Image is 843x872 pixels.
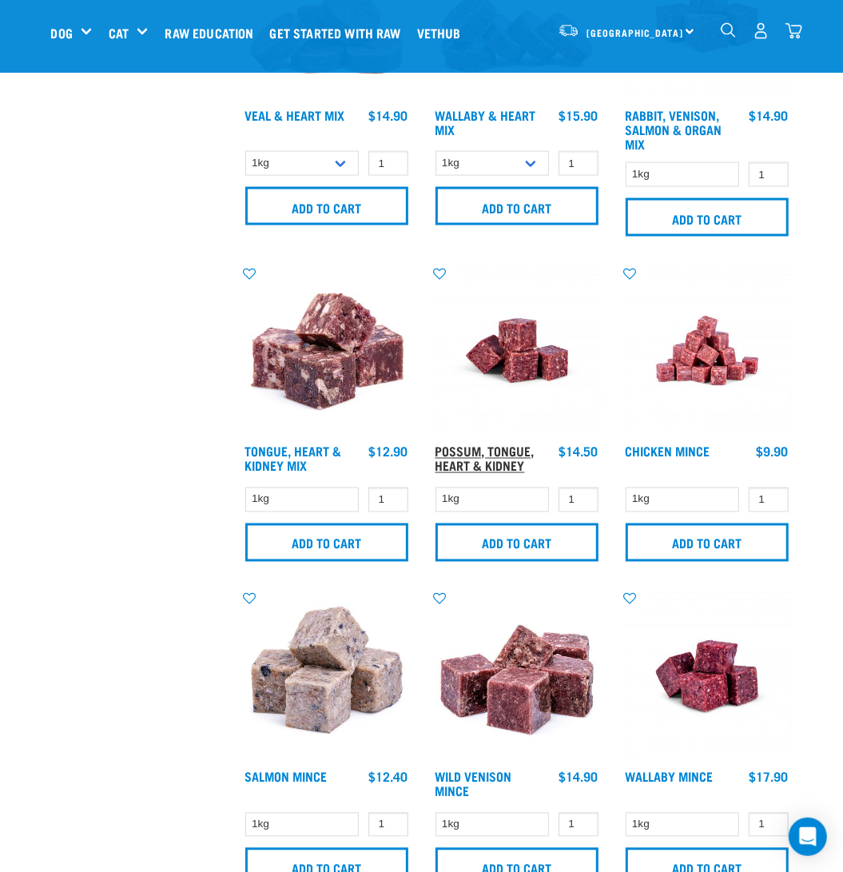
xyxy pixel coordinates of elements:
[622,591,793,762] img: Wallaby Mince 1675
[750,770,789,784] div: $17.90
[368,488,408,512] input: 1
[51,23,73,42] a: Dog
[245,773,328,780] a: Salmon Mince
[368,151,408,176] input: 1
[622,265,793,436] img: Chicken M Ince 1613
[749,488,789,512] input: 1
[435,187,598,225] input: Add to cart
[369,770,408,784] div: $12.40
[626,524,789,562] input: Add to cart
[431,265,602,436] img: Possum Tongue Heart Kidney 1682
[241,265,412,436] img: 1167 Tongue Heart Kidney Mix 01
[241,591,412,762] img: 1141 Salmon Mince 01
[785,22,802,39] img: home-icon@2x.png
[559,770,598,784] div: $14.90
[559,813,598,838] input: 1
[368,813,408,838] input: 1
[431,591,602,762] img: Pile Of Cubed Wild Venison Mince For Pets
[753,22,769,39] img: user.png
[721,22,736,38] img: home-icon-1@2x.png
[626,111,722,147] a: Rabbit, Venison, Salmon & Organ Mix
[245,187,408,225] input: Add to cart
[559,444,598,459] div: $14.50
[266,1,413,65] a: Get started with Raw
[435,111,536,133] a: Wallaby & Heart Mix
[559,151,598,176] input: 1
[789,818,827,856] div: Open Intercom Messenger
[413,1,473,65] a: Vethub
[109,23,129,42] a: Cat
[559,108,598,122] div: $15.90
[245,448,342,469] a: Tongue, Heart & Kidney Mix
[626,448,710,455] a: Chicken Mince
[559,488,598,512] input: 1
[435,773,512,794] a: Wild Venison Mince
[435,448,535,469] a: Possum, Tongue, Heart & Kidney
[161,1,265,65] a: Raw Education
[587,30,684,35] span: [GEOGRAPHIC_DATA]
[750,108,789,122] div: $14.90
[435,524,598,562] input: Add to cart
[626,773,714,780] a: Wallaby Mince
[749,162,789,187] input: 1
[626,198,789,237] input: Add to cart
[558,23,579,38] img: van-moving.png
[757,444,789,459] div: $9.90
[369,444,408,459] div: $12.90
[749,813,789,838] input: 1
[369,108,408,122] div: $14.90
[245,524,408,562] input: Add to cart
[245,111,345,118] a: Veal & Heart Mix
